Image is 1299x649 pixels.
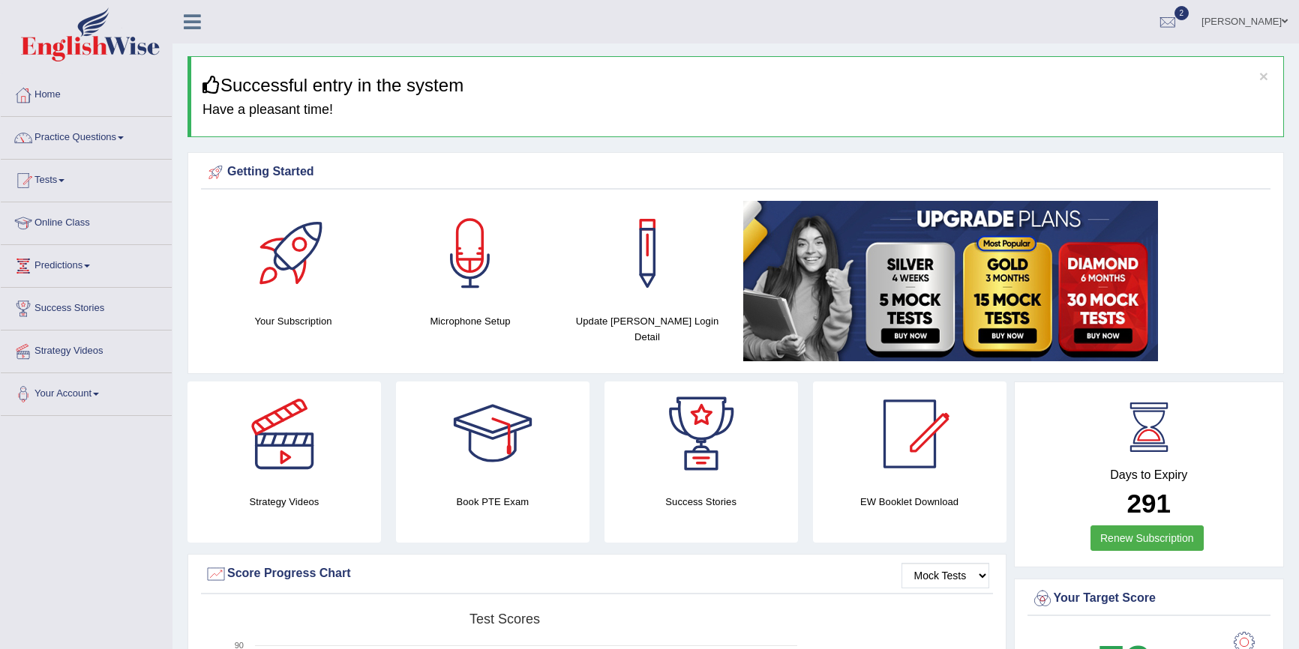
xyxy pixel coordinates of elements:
[202,103,1272,118] h4: Have a pleasant time!
[604,494,798,510] h4: Success Stories
[813,494,1006,510] h4: EW Booklet Download
[1,288,172,325] a: Success Stories
[389,313,551,329] h4: Microphone Setup
[187,494,381,510] h4: Strategy Videos
[1090,525,1204,551] a: Renew Subscription
[1031,588,1267,610] div: Your Target Score
[1127,489,1171,518] b: 291
[202,76,1272,95] h3: Successful entry in the system
[1,74,172,112] a: Home
[469,612,540,627] tspan: Test scores
[205,563,989,585] div: Score Progress Chart
[1,330,172,368] a: Strategy Videos
[396,494,589,510] h4: Book PTE Exam
[212,313,374,329] h4: Your Subscription
[205,161,1267,184] div: Getting Started
[1,245,172,283] a: Predictions
[743,201,1158,361] img: small5.jpg
[566,313,728,345] h4: Update [PERSON_NAME] Login Detail
[1259,68,1268,84] button: ×
[1,373,172,411] a: Your Account
[1174,6,1189,20] span: 2
[1031,468,1267,482] h4: Days to Expiry
[1,202,172,240] a: Online Class
[1,160,172,197] a: Tests
[1,117,172,154] a: Practice Questions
